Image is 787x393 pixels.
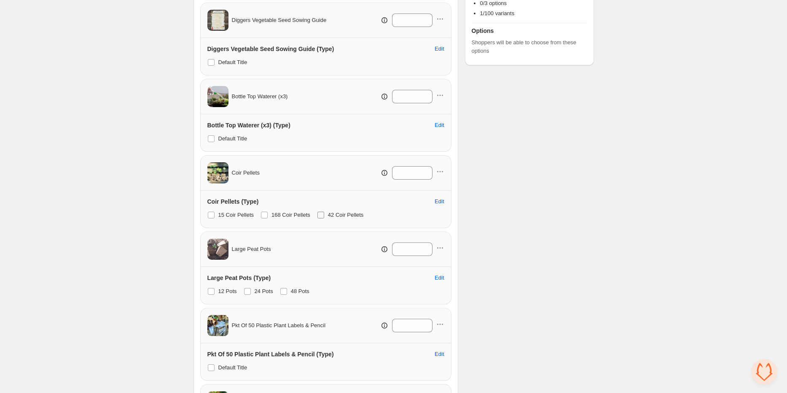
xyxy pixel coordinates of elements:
[207,239,228,260] img: Large Peat Pots
[207,86,228,107] img: Bottle Top Waterer (x3)
[232,16,327,24] span: Diggers Vegetable Seed Sowing Guide
[218,288,237,294] span: 12 Pots
[218,135,247,142] span: Default Title
[218,59,247,65] span: Default Title
[328,212,364,218] span: 42 Coir Pellets
[207,197,259,206] h3: Coir Pellets (Type)
[430,118,449,132] button: Edit
[430,42,449,56] button: Edit
[435,122,444,129] span: Edit
[430,347,449,361] button: Edit
[472,38,587,55] span: Shoppers will be able to choose from these options
[435,351,444,358] span: Edit
[255,288,273,294] span: 24 Pots
[435,275,444,281] span: Edit
[271,212,310,218] span: 168 Coir Pellets
[207,274,271,282] h3: Large Peat Pots (Type)
[218,364,247,371] span: Default Title
[232,92,288,101] span: Bottle Top Waterer (x3)
[232,245,271,253] span: Large Peat Pots
[218,212,254,218] span: 15 Coir Pellets
[207,10,228,31] img: Diggers Vegetable Seed Sowing Guide
[232,321,326,330] span: Pkt Of 50 Plastic Plant Labels & Pencil
[207,315,228,336] img: Pkt Of 50 Plastic Plant Labels & Pencil
[207,121,290,129] h3: Bottle Top Waterer (x3) (Type)
[472,27,587,35] h3: Options
[430,271,449,285] button: Edit
[232,169,260,177] span: Coir Pellets
[291,288,309,294] span: 48 Pots
[480,10,515,16] span: 1/100 variants
[435,198,444,205] span: Edit
[752,359,777,385] div: Open chat
[435,46,444,52] span: Edit
[207,350,334,358] h3: Pkt Of 50 Plastic Plant Labels & Pencil (Type)
[430,195,449,208] button: Edit
[207,45,334,53] h3: Diggers Vegetable Seed Sowing Guide (Type)
[207,162,228,183] img: Coir Pellets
